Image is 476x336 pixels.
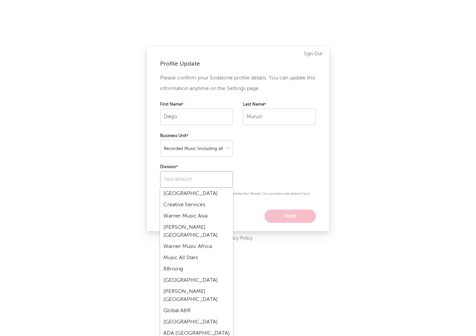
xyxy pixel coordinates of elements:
p: Please be as specific as possible (e.g. 'Warner Mexico' is better than 'Warner'). You can enter a... [160,191,316,203]
a: Privacy Policy [224,234,253,243]
div: Warner Music Asia [160,211,233,222]
input: Your last name [243,109,316,125]
a: Sign Out [304,50,323,58]
div: 88rising [160,264,233,275]
div: Profile Update [160,60,316,68]
div: [PERSON_NAME] [GEOGRAPHIC_DATA] [160,286,233,305]
button: Next [265,210,316,223]
div: [PERSON_NAME] [GEOGRAPHIC_DATA] [160,222,233,241]
input: Your division [160,171,233,188]
div: [GEOGRAPHIC_DATA] [160,188,233,199]
input: Your first name [160,109,233,125]
label: Business Unit [160,132,233,140]
label: First Name [160,101,233,109]
p: Please confirm your Sodatone profile details. You can update this information anytime on the Sett... [160,73,316,94]
label: Last Name [243,101,316,109]
label: Division [160,163,233,171]
div: Music All Stars [160,252,233,264]
div: Creative Services [160,199,233,211]
div: Warner Music Africa [160,241,233,252]
div: [GEOGRAPHIC_DATA] [160,316,233,328]
div: Global A&R [160,305,233,316]
div: [GEOGRAPHIC_DATA] [160,275,233,286]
